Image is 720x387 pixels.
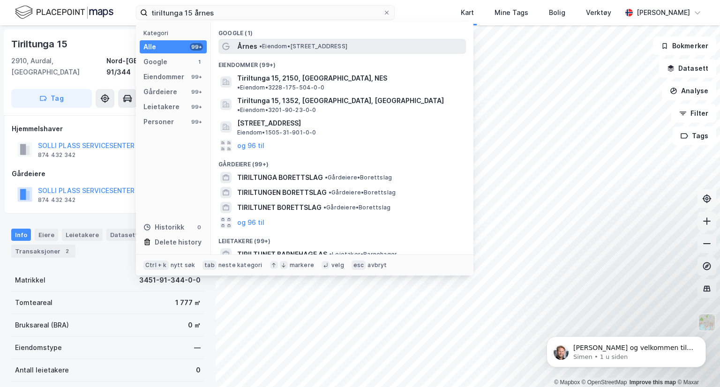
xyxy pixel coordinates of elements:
div: 874 432 342 [38,151,75,159]
div: Gårdeiere [143,86,177,97]
span: • [259,43,262,50]
div: 1 [195,58,203,66]
div: Delete history [155,237,202,248]
div: 0 [195,223,203,231]
div: avbryt [367,261,387,269]
div: 99+ [190,73,203,81]
div: Ctrl + k [143,260,169,270]
div: Leietakere [62,229,103,241]
span: TIRILTUNET BORETTSLAG [237,202,322,213]
div: Eiere [35,229,58,241]
div: 1 777 ㎡ [175,297,201,308]
span: • [329,189,331,196]
button: Datasett [659,59,716,78]
a: Improve this map [630,379,676,386]
div: velg [331,261,344,269]
span: Leietaker • Barnehager [329,251,397,258]
button: Filter [671,104,716,123]
div: [PERSON_NAME] [637,7,690,18]
span: Gårdeiere • Borettslag [323,204,390,211]
div: 2 [62,246,72,256]
div: Nord-[GEOGRAPHIC_DATA], 91/344 [106,55,204,78]
div: markere [290,261,314,269]
span: Gårdeiere • Borettslag [329,189,396,196]
div: Tomteareal [15,297,52,308]
div: 3451-91-344-0-0 [139,275,201,286]
div: Eiendomstype [15,342,62,353]
div: neste kategori [218,261,262,269]
div: 874 432 342 [38,196,75,204]
iframe: Intercom notifications melding [532,317,720,382]
img: logo.f888ab2527a4732fd821a326f86c7f29.svg [15,4,113,21]
div: Transaksjoner [11,245,75,258]
div: Eiendommer (99+) [211,54,473,71]
span: • [237,84,240,91]
div: 0 ㎡ [188,320,201,331]
div: 99+ [190,88,203,96]
div: Google (1) [211,22,473,39]
div: Alle [143,41,156,52]
span: TIRILTUNGEN BORETTSLAG [237,187,327,198]
span: Eiendom • 3228-175-504-0-0 [237,84,324,91]
div: Historikk [143,222,184,233]
a: OpenStreetMap [582,379,627,386]
div: Personer [143,116,174,127]
div: Leietakere (99+) [211,230,473,247]
span: • [325,174,328,181]
button: Tag [11,89,92,108]
span: • [329,251,332,258]
button: Tags [673,127,716,145]
div: 0 [196,365,201,376]
span: TIRILTUNET BARNEHAGE AS [237,249,327,260]
div: Tiriltunga 15 [11,37,69,52]
span: Eiendom • 3201-90-23-0-0 [237,106,316,114]
div: Leietakere [143,101,180,112]
div: Antall leietakere [15,365,69,376]
span: Eiendom • [STREET_ADDRESS] [259,43,347,50]
div: Kategori [143,30,207,37]
span: • [237,106,240,113]
div: 99+ [190,103,203,111]
span: Årnes [237,41,257,52]
div: Hjemmelshaver [12,123,204,134]
div: Kart [461,7,474,18]
div: esc [352,260,366,270]
div: Datasett [106,229,142,241]
div: — [194,342,201,353]
div: Eiendommer [143,71,184,82]
div: Bruksareal (BRA) [15,320,69,331]
div: Mine Tags [495,7,528,18]
div: 99+ [190,43,203,51]
button: Bokmerker [653,37,716,55]
div: Matrikkel [15,275,45,286]
img: Z [698,313,716,331]
div: Bolig [549,7,565,18]
span: Tiriltunga 15, 2150, [GEOGRAPHIC_DATA], NES [237,73,387,84]
span: Eiendom • 1505-31-901-0-0 [237,129,316,136]
button: Analyse [662,82,716,100]
button: og 96 til [237,217,264,228]
span: • [323,204,326,211]
span: Tiriltunga 15, 1352, [GEOGRAPHIC_DATA], [GEOGRAPHIC_DATA] [237,95,444,106]
div: Google [143,56,167,67]
div: Info [11,229,31,241]
div: tab [202,260,217,270]
div: Gårdeiere [12,168,204,179]
span: TIRILTUNGA BORETTSLAG [237,172,323,183]
button: og 96 til [237,140,264,151]
div: Gårdeiere (99+) [211,153,473,170]
div: nytt søk [171,261,195,269]
div: 99+ [190,118,203,126]
span: Gårdeiere • Borettslag [325,174,392,181]
div: Verktøy [586,7,611,18]
div: 2910, Aurdal, [GEOGRAPHIC_DATA] [11,55,106,78]
input: Søk på adresse, matrikkel, gårdeiere, leietakere eller personer [148,6,383,20]
span: [STREET_ADDRESS] [237,118,462,129]
a: Mapbox [554,379,580,386]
